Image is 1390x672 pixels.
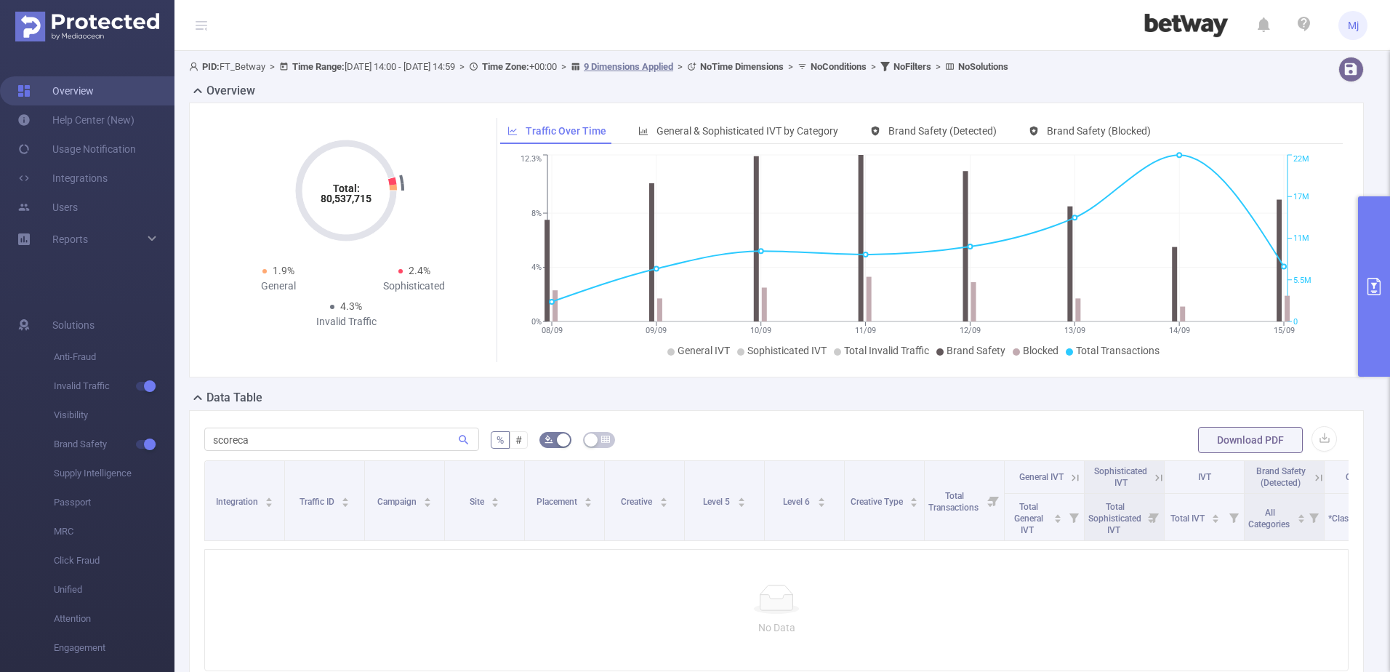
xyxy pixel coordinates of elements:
[851,497,905,507] span: Creative Type
[1293,192,1309,201] tspan: 17M
[1198,427,1303,453] button: Download PDF
[1212,517,1220,521] i: icon: caret-down
[1023,345,1058,356] span: Blocked
[1297,517,1305,521] i: icon: caret-down
[54,459,174,488] span: Supply Intelligence
[491,501,499,505] i: icon: caret-down
[52,233,88,245] span: Reports
[537,497,579,507] span: Placement
[638,126,648,136] i: icon: bar-chart
[703,497,732,507] span: Level 5
[17,76,94,105] a: Overview
[265,495,273,504] div: Sort
[455,61,469,72] span: >
[621,497,654,507] span: Creative
[844,345,929,356] span: Total Invalid Traffic
[541,326,562,335] tspan: 08/09
[947,345,1005,356] span: Brand Safety
[54,633,174,663] span: Engagement
[342,501,350,505] i: icon: caret-down
[52,311,95,340] span: Solutions
[54,546,174,575] span: Click Fraud
[216,497,260,507] span: Integration
[321,193,371,204] tspan: 80,537,715
[189,61,1008,72] span: FT_Betway [DATE] 14:00 - [DATE] 14:59 +00:00
[545,435,553,444] i: icon: bg-colors
[292,61,345,72] b: Time Range:
[54,488,174,517] span: Passport
[54,575,174,604] span: Unified
[210,279,346,294] div: General
[521,155,542,164] tspan: 12.3%
[1088,502,1141,535] span: Total Sophisticated IVT
[1168,326,1189,335] tspan: 14/09
[424,501,432,505] i: icon: caret-down
[646,326,667,335] tspan: 09/09
[497,434,504,446] span: %
[265,61,279,72] span: >
[470,497,486,507] span: Site
[491,495,499,504] div: Sort
[700,61,784,72] b: No Time Dimensions
[1212,512,1220,516] i: icon: caret-up
[189,62,202,71] i: icon: user
[910,501,918,505] i: icon: caret-down
[202,61,220,72] b: PID:
[783,497,812,507] span: Level 6
[1053,512,1062,521] div: Sort
[1248,508,1292,529] span: All Categories
[659,501,667,505] i: icon: caret-down
[1293,234,1309,244] tspan: 11M
[1293,317,1298,327] tspan: 0
[1064,326,1085,335] tspan: 13/09
[54,343,174,372] span: Anti-Fraud
[601,435,610,444] i: icon: table
[678,345,730,356] span: General IVT
[737,495,745,500] i: icon: caret-up
[1224,494,1244,540] i: Filter menu
[1198,472,1211,482] span: IVT
[1256,466,1306,488] span: Brand Safety (Detected)
[1211,512,1220,521] div: Sort
[54,401,174,430] span: Visibility
[1170,513,1207,524] span: Total IVT
[206,82,255,100] h2: Overview
[584,501,592,505] i: icon: caret-down
[959,326,980,335] tspan: 12/09
[909,495,918,504] div: Sort
[1328,513,1372,524] span: *Classified
[341,495,350,504] div: Sort
[265,501,273,505] i: icon: caret-down
[340,300,362,312] span: 4.3%
[984,461,1004,540] i: Filter menu
[659,495,667,500] i: icon: caret-up
[423,495,432,504] div: Sort
[1303,494,1324,540] i: Filter menu
[584,495,592,500] i: icon: caret-up
[817,495,826,504] div: Sort
[1014,502,1043,535] span: Total General IVT
[206,389,262,407] h2: Data Table
[888,125,997,137] span: Brand Safety (Detected)
[1047,125,1151,137] span: Brand Safety (Blocked)
[893,61,931,72] b: No Filters
[54,372,174,401] span: Invalid Traffic
[747,345,827,356] span: Sophisticated IVT
[515,434,522,446] span: #
[817,501,825,505] i: icon: caret-down
[1144,494,1164,540] i: Filter menu
[1348,11,1359,40] span: Mj
[673,61,687,72] span: >
[377,497,419,507] span: Campaign
[531,317,542,327] tspan: 0%
[17,193,78,222] a: Users
[931,61,945,72] span: >
[54,517,174,546] span: MRC
[424,495,432,500] i: icon: caret-up
[491,495,499,500] i: icon: caret-up
[273,265,294,276] span: 1.9%
[278,314,414,329] div: Invalid Traffic
[1064,494,1084,540] i: Filter menu
[817,495,825,500] i: icon: caret-up
[17,135,136,164] a: Usage Notification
